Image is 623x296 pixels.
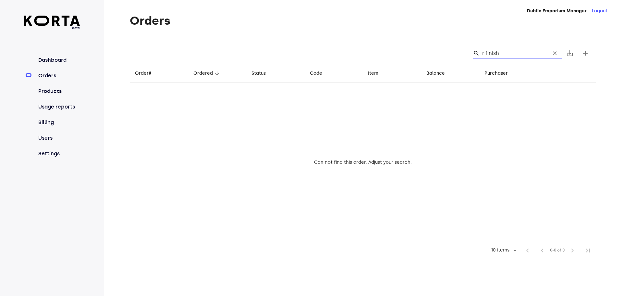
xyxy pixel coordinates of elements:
[548,46,562,60] button: Clear Search
[426,70,445,77] div: Balance
[37,56,80,64] a: Dashboard
[135,70,151,77] div: Order#
[130,14,596,27] h1: Orders
[193,70,213,77] div: Ordered
[214,71,220,76] span: arrow_downward
[37,150,80,158] a: Settings
[135,70,160,77] span: Order#
[368,70,387,77] span: Item
[519,243,534,258] span: First Page
[37,134,80,142] a: Users
[37,103,80,111] a: Usage reports
[37,119,80,126] a: Billing
[489,248,511,253] div: 10 items
[550,247,565,254] span: 0-0 of 0
[37,72,80,80] a: Orders
[578,45,593,61] button: Create new gift card
[581,49,589,57] span: add
[534,243,550,258] span: Previous Page
[24,26,80,30] span: beta
[251,70,266,77] div: Status
[24,16,80,26] img: Korta
[37,87,80,95] a: Products
[251,70,274,77] span: Status
[565,243,580,258] span: Next Page
[566,49,574,57] span: save_alt
[193,70,221,77] span: Ordered
[552,50,558,57] span: clear
[527,8,587,14] strong: Dublin Emporium Manager
[24,16,80,30] a: beta
[580,243,596,258] span: Last Page
[426,70,453,77] span: Balance
[310,70,322,77] div: Code
[562,45,578,61] button: Export
[487,246,519,255] div: 10 items
[310,70,331,77] span: Code
[130,83,596,242] td: Can not find this order. Adjust your search.
[368,70,378,77] div: Item
[592,8,607,14] button: Logout
[484,70,516,77] span: Purchaser
[482,48,545,58] input: Search
[484,70,508,77] div: Purchaser
[473,50,480,57] span: search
